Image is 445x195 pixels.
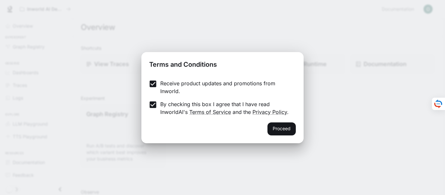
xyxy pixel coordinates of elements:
[160,100,291,116] p: By checking this box I agree that I have read InworldAI's and the .
[252,109,287,115] a: Privacy Policy
[141,52,304,74] h2: Terms and Conditions
[189,109,231,115] a: Terms of Service
[160,79,291,95] p: Receive product updates and promotions from Inworld.
[267,122,296,135] button: Proceed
